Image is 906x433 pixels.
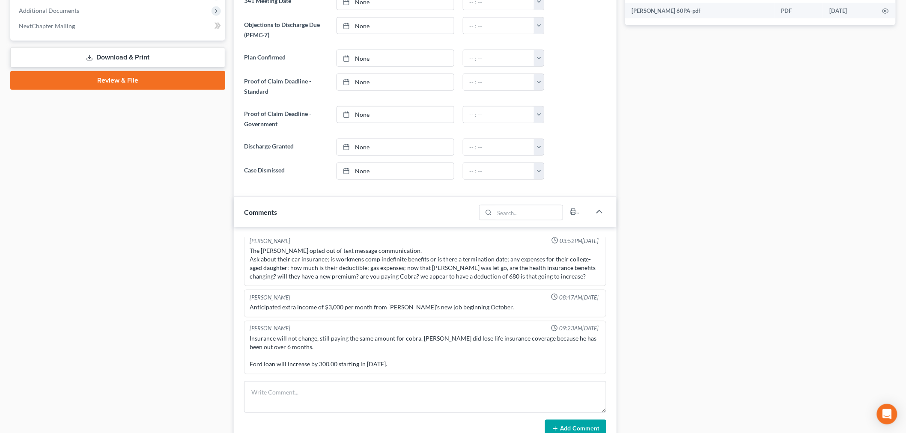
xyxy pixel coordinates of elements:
[240,74,332,99] label: Proof of Claim Deadline - Standard
[337,107,454,123] a: None
[463,139,534,155] input: -- : --
[240,106,332,132] label: Proof of Claim Deadline - Government
[250,294,290,302] div: [PERSON_NAME]
[337,139,454,155] a: None
[250,246,601,281] div: The [PERSON_NAME] opted out of text message communication. Ask about their car insurance; is work...
[10,47,225,68] a: Download & Print
[10,71,225,90] a: Review & File
[463,50,534,66] input: -- : --
[244,208,277,216] span: Comments
[12,18,225,34] a: NextChapter Mailing
[625,3,775,18] td: [PERSON_NAME] 60PA-pdf
[337,18,454,34] a: None
[877,404,897,424] div: Open Intercom Messenger
[240,139,332,156] label: Discharge Granted
[463,107,534,123] input: -- : --
[337,50,454,66] a: None
[560,294,599,302] span: 08:47AM[DATE]
[250,325,290,333] div: [PERSON_NAME]
[250,237,290,245] div: [PERSON_NAME]
[560,325,599,333] span: 09:23AM[DATE]
[337,163,454,179] a: None
[463,74,534,90] input: -- : --
[19,7,79,14] span: Additional Documents
[463,163,534,179] input: -- : --
[337,74,454,90] a: None
[775,3,823,18] td: PDF
[240,163,332,180] label: Case Dismissed
[250,335,601,369] div: Insurance will not change, still paying the same amount for cobra. [PERSON_NAME] did lose life in...
[495,205,563,220] input: Search...
[463,18,534,34] input: -- : --
[560,237,599,245] span: 03:52PM[DATE]
[823,3,875,18] td: [DATE]
[250,303,601,312] div: Anticipated extra income of $3,000 per month from [PERSON_NAME]'s new job beginning October.
[19,22,75,30] span: NextChapter Mailing
[240,50,332,67] label: Plan Confirmed
[240,17,332,43] label: Objections to Discharge Due (PFMC-7)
